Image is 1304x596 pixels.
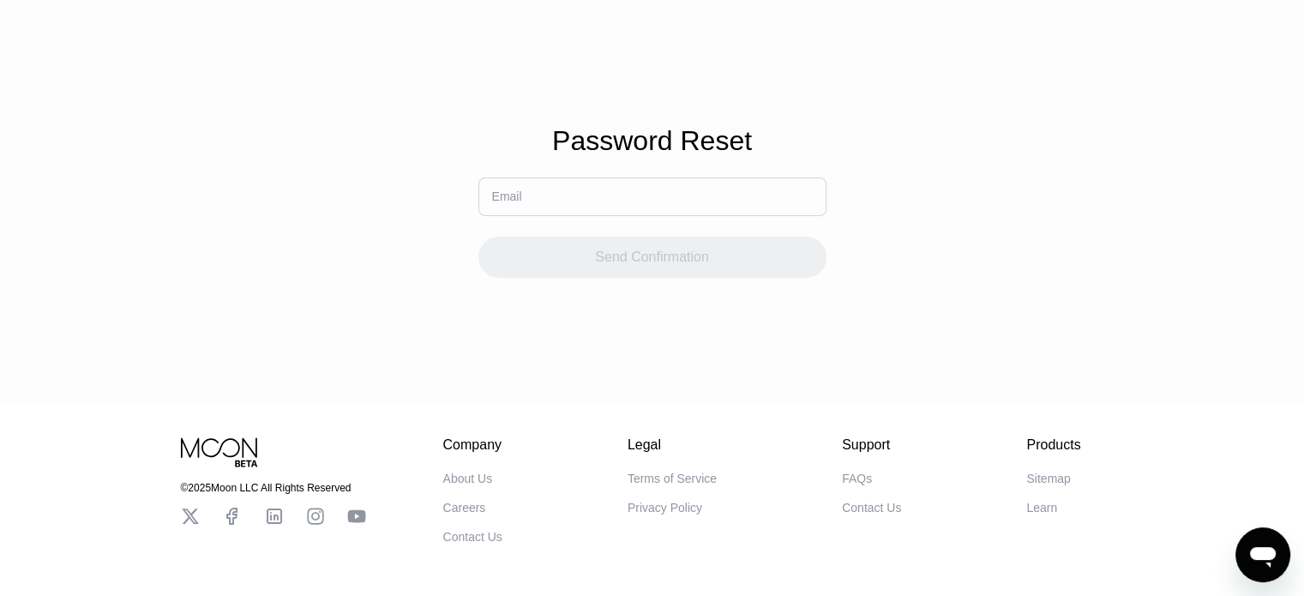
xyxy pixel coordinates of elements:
[628,501,702,515] div: Privacy Policy
[1026,501,1057,515] div: Learn
[443,472,493,485] div: About Us
[443,530,502,544] div: Contact Us
[1235,527,1290,582] iframe: Кнопка запуска окна обмена сообщениями
[842,501,901,515] div: Contact Us
[443,501,486,515] div: Careers
[628,472,717,485] div: Terms of Service
[1026,437,1080,453] div: Products
[443,437,502,453] div: Company
[1026,472,1070,485] div: Sitemap
[842,437,901,453] div: Support
[842,472,872,485] div: FAQs
[492,190,522,203] div: Email
[628,437,717,453] div: Legal
[552,125,752,157] div: Password Reset
[181,482,366,494] div: © 2025 Moon LLC All Rights Reserved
